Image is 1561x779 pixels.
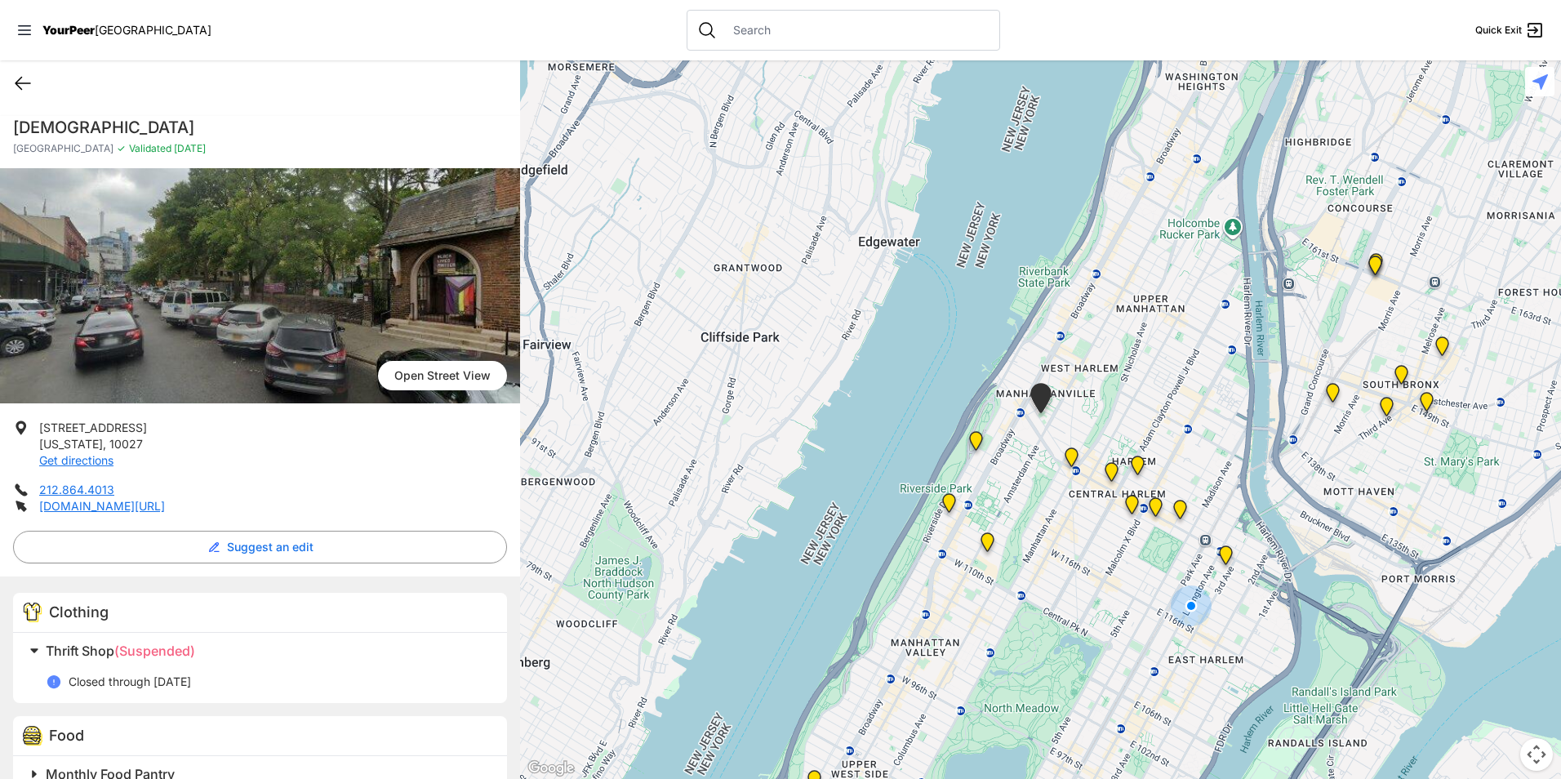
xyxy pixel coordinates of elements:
div: Harm Reduction Center [1323,383,1343,409]
a: Get directions [39,453,113,467]
p: Closed through [DATE] [69,674,191,690]
div: Ford Hall [939,493,959,519]
div: Bronx [1366,253,1386,279]
a: [DOMAIN_NAME][URL] [39,499,165,513]
a: 212.864.4013 [39,483,114,496]
span: Thrift Shop [46,643,114,659]
div: Uptown/Harlem DYCD Youth Drop-in Center [1101,462,1122,488]
img: Google [524,758,578,779]
span: , [103,437,106,451]
div: The Cathedral Church of St. John the Divine [977,532,998,559]
div: The Bronx Pride Center [1416,392,1437,418]
div: Manhattan [1145,497,1166,523]
span: Quick Exit [1475,24,1522,37]
span: Clothing [49,603,109,621]
span: Food [49,727,84,744]
div: East Harlem [1170,500,1190,526]
button: Map camera controls [1520,738,1553,771]
div: Manhattan [966,431,986,457]
h1: [DEMOGRAPHIC_DATA] [13,116,507,139]
input: Search [723,22,990,38]
div: Bronx Youth Center (BYC) [1432,336,1452,363]
span: Suggest an edit [227,539,314,555]
div: South Bronx NeON Works [1365,256,1385,282]
div: Manhattan [1127,456,1148,482]
span: YourPeer [42,23,95,37]
span: [GEOGRAPHIC_DATA] [13,142,113,155]
a: Open Street View [378,361,507,390]
span: [STREET_ADDRESS] [39,421,147,434]
span: Validated [129,142,171,154]
a: Quick Exit [1475,20,1545,40]
div: You are here! [1171,585,1212,626]
span: [GEOGRAPHIC_DATA] [95,23,211,37]
div: Main Location [1216,545,1236,572]
div: The Bronx [1391,365,1412,391]
span: ✓ [117,142,126,155]
span: 10027 [109,437,143,451]
button: Suggest an edit [13,531,507,563]
span: [US_STATE] [39,437,103,451]
span: [DATE] [171,142,206,154]
div: The PILLARS – Holistic Recovery Support [1061,447,1082,474]
a: Open this area in Google Maps (opens a new window) [524,758,578,779]
a: YourPeer[GEOGRAPHIC_DATA] [42,25,211,35]
span: (Suspended) [114,643,195,659]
